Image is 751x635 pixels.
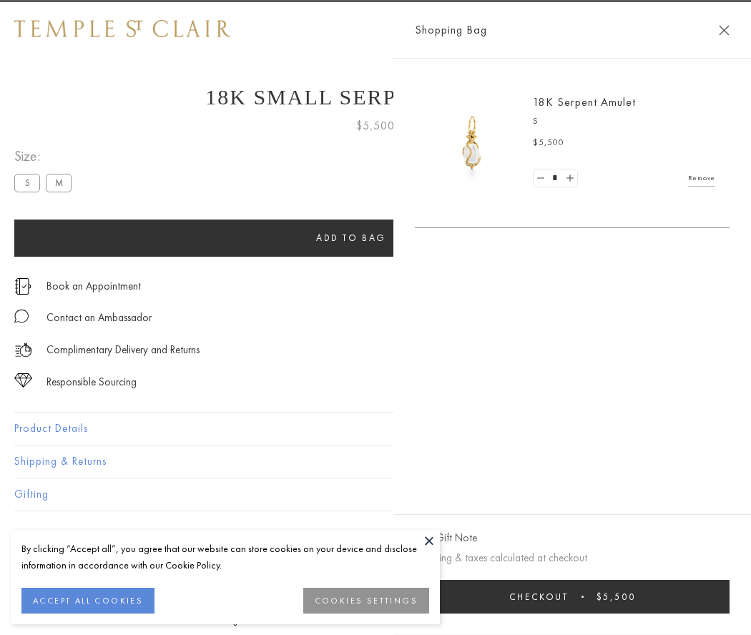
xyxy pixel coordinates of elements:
[14,309,29,323] img: MessageIcon-01_2.svg
[429,100,515,186] img: P51836-E11SERPPV
[688,170,715,186] a: Remove
[415,549,730,567] p: Shipping & taxes calculated at checkout
[533,136,564,150] span: $5,500
[415,529,477,547] button: Add Gift Note
[46,174,72,192] label: M
[14,85,737,109] h1: 18K Small Serpent Amulet
[534,169,548,187] a: Set quantity to 0
[21,541,429,574] div: By clicking “Accept all”, you agree that our website can store cookies on your device and disclos...
[597,591,636,603] span: $5,500
[415,21,487,39] span: Shopping Bag
[14,446,737,478] button: Shipping & Returns
[533,94,636,109] a: 18K Serpent Amulet
[533,114,715,129] p: S
[14,478,737,511] button: Gifting
[303,588,429,614] button: COOKIES SETTINGS
[316,232,386,244] span: Add to bag
[415,580,730,614] button: Checkout $5,500
[21,588,154,614] button: ACCEPT ALL COOKIES
[14,174,40,192] label: S
[719,25,730,36] button: Close Shopping Bag
[46,309,152,327] div: Contact an Ambassador
[46,278,141,294] a: Book an Appointment
[14,413,737,445] button: Product Details
[14,373,32,388] img: icon_sourcing.svg
[46,373,137,391] div: Responsible Sourcing
[46,341,200,359] p: Complimentary Delivery and Returns
[14,20,230,37] img: Temple St. Clair
[14,278,31,295] img: icon_appointment.svg
[562,169,576,187] a: Set quantity to 2
[14,144,77,168] span: Size:
[14,341,32,359] img: icon_delivery.svg
[356,117,395,135] span: $5,500
[509,591,569,603] span: Checkout
[14,220,688,257] button: Add to bag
